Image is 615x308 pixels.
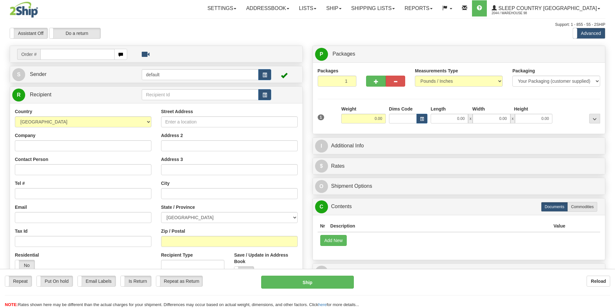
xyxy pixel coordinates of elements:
[15,156,48,163] label: Contact Person
[551,220,568,232] th: Value
[161,156,183,163] label: Address 3
[591,279,606,284] b: Reload
[573,28,605,38] label: Advanced
[161,108,193,115] label: Street Address
[315,180,603,193] a: OShipment Options
[514,106,528,112] label: Height
[15,228,27,234] label: Tax Id
[15,260,35,271] label: No
[15,180,25,186] label: Tel #
[234,267,254,277] label: No
[512,68,535,74] label: Packaging
[161,180,169,186] label: City
[12,89,25,101] span: R
[294,0,321,16] a: Lists
[121,276,151,286] label: Is Return
[389,106,413,112] label: Dims Code
[161,252,193,258] label: Recipient Type
[587,276,610,287] button: Reload
[15,132,36,139] label: Company
[568,202,597,212] label: Commodities
[315,48,603,61] a: P Packages
[142,69,259,80] input: Sender Id
[487,0,605,16] a: Sleep Country [GEOGRAPHIC_DATA] 2044 / Warehouse 98
[161,228,185,234] label: Zip / Postal
[5,276,32,286] label: Repeat
[234,252,297,265] label: Save / Update in Address Book
[37,276,73,286] label: Put On hold
[49,28,100,38] label: Do a return
[541,202,568,212] label: Documents
[315,139,603,153] a: IAdditional Info
[497,5,597,11] span: Sleep Country [GEOGRAPHIC_DATA]
[15,204,27,210] label: Email
[78,276,116,286] label: Email Labels
[10,22,605,27] div: Support: 1 - 855 - 55 - 2SHIP
[15,252,39,258] label: Residential
[472,106,485,112] label: Width
[12,68,142,81] a: S Sender
[415,68,458,74] label: Measurements Type
[315,160,603,173] a: $Rates
[142,89,259,100] input: Recipient Id
[315,200,328,213] span: C
[346,0,400,16] a: Shipping lists
[318,302,327,307] a: here
[468,114,473,123] span: x
[318,114,324,120] span: 1
[315,266,328,279] span: R
[17,49,40,60] span: Order #
[12,68,25,81] span: S
[15,108,32,115] label: Country
[328,220,551,232] th: Description
[318,68,339,74] label: Packages
[161,204,195,210] label: State / Province
[241,0,294,16] a: Addressbook
[315,265,603,279] a: RReturn Shipment
[30,71,46,77] span: Sender
[202,0,241,16] a: Settings
[10,2,38,18] img: logo2044.jpg
[492,10,540,16] span: 2044 / Warehouse 98
[261,276,354,289] button: Ship
[10,28,47,38] label: Assistant Off
[320,235,347,246] button: Add New
[12,88,128,101] a: R Recipient
[318,220,328,232] th: Nr
[510,114,515,123] span: x
[161,116,298,127] input: Enter a location
[431,106,446,112] label: Length
[321,0,346,16] a: Ship
[161,132,183,139] label: Address 2
[315,48,328,61] span: P
[5,302,18,307] span: NOTE:
[341,106,356,112] label: Weight
[315,160,328,173] span: $
[315,140,328,153] span: I
[315,200,603,213] a: CContents
[156,276,202,286] label: Repeat as Return
[589,114,600,123] div: ...
[315,180,328,193] span: O
[333,51,355,57] span: Packages
[400,0,437,16] a: Reports
[30,92,51,97] span: Recipient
